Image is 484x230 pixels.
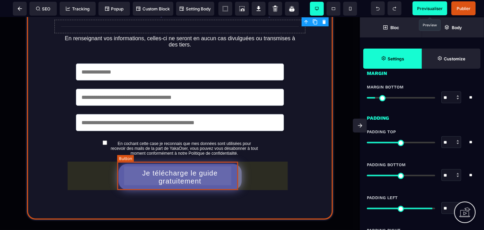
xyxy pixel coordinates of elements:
div: Padding [360,110,484,122]
strong: Settings [388,56,404,61]
span: Padding Left [367,195,398,201]
span: Open Style Manager [422,49,481,69]
span: Preview [413,1,447,15]
span: Screenshot [235,2,249,16]
span: View components [218,2,232,16]
strong: Body [452,25,462,30]
span: Margin Bottom [367,84,404,90]
span: Publier [457,6,470,11]
strong: Bloc [390,25,399,30]
span: Setting Body [180,6,211,11]
span: Popup [105,6,124,11]
span: Custom Block [136,6,170,11]
span: SEO [36,6,51,11]
button: Je télécharge le guide gratuitement [119,147,242,172]
span: Open Blocks [360,17,422,37]
span: Padding Bottom [367,162,406,168]
div: Margin [360,66,484,77]
text: En renseignant vos informations, celles-ci ne seront en aucun cas divulguées ou transmises à des ... [61,16,299,32]
span: Previsualiser [417,6,443,11]
span: Tracking [66,6,89,11]
span: Settings [363,49,422,69]
span: Padding Top [367,129,396,135]
strong: Customize [444,56,465,61]
span: Open Layer Manager [422,17,484,37]
label: En cochant cette case je reconnais que mes données sont utilisées pour recevoir des mails de la p... [110,124,259,138]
